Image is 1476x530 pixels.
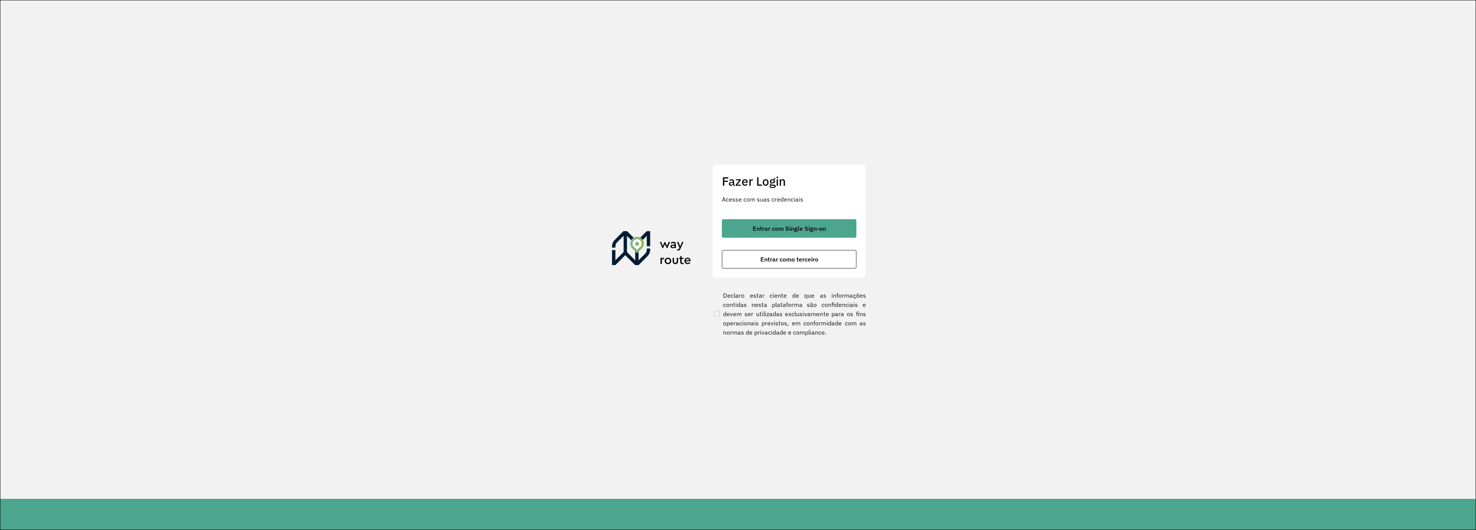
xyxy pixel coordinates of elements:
p: Acesse com suas credenciais [722,195,856,204]
img: Roteirizador AmbevTech [612,231,691,268]
button: button [722,250,856,268]
label: Declaro estar ciente de que as informações contidas nesta plataforma são confidenciais e devem se... [712,291,866,337]
span: Entrar com Single Sign-on [753,225,826,232]
button: button [722,219,856,238]
span: Entrar como terceiro [760,256,818,262]
h2: Fazer Login [722,174,856,188]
